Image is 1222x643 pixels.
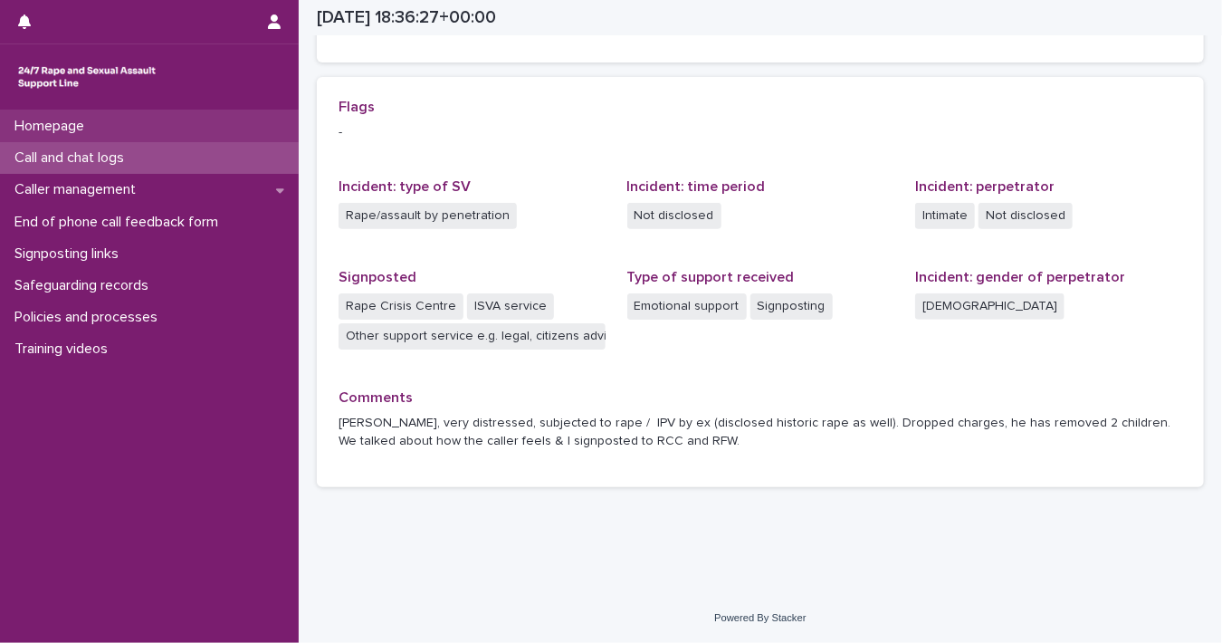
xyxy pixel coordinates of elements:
span: Incident: type of SV [339,179,471,194]
span: [DEMOGRAPHIC_DATA] [915,293,1064,320]
span: Intimate [915,203,975,229]
span: Signposting [750,293,833,320]
p: Homepage [7,118,99,135]
p: - [339,123,1182,142]
a: Powered By Stacker [714,612,806,623]
p: Call and chat logs [7,149,138,167]
span: Not disclosed [979,203,1073,229]
span: Incident: gender of perpetrator [915,270,1125,284]
span: Comments [339,390,413,405]
p: Safeguarding records [7,277,163,294]
p: [PERSON_NAME], very distressed, subjected to rape / IPV by ex (disclosed historic rape as well). ... [339,414,1182,452]
p: Caller management [7,181,150,198]
span: Not disclosed [627,203,721,229]
span: Signposted [339,270,416,284]
span: Rape/assault by penetration [339,203,517,229]
p: End of phone call feedback form [7,214,233,231]
span: ISVA service [467,293,554,320]
p: Policies and processes [7,309,172,326]
p: Training videos [7,341,122,358]
span: Rape Crisis Centre [339,293,463,320]
span: Emotional support [627,293,747,320]
span: Flags [339,100,375,114]
img: rhQMoQhaT3yELyF149Cw [14,59,159,95]
span: Incident: time period [627,179,766,194]
span: Incident: perpetrator [915,179,1055,194]
h2: [DATE] 18:36:27+00:00 [317,7,496,28]
p: Signposting links [7,245,133,263]
span: Type of support received [627,270,795,284]
span: Other support service e.g. legal, citizens advice [339,323,606,350]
